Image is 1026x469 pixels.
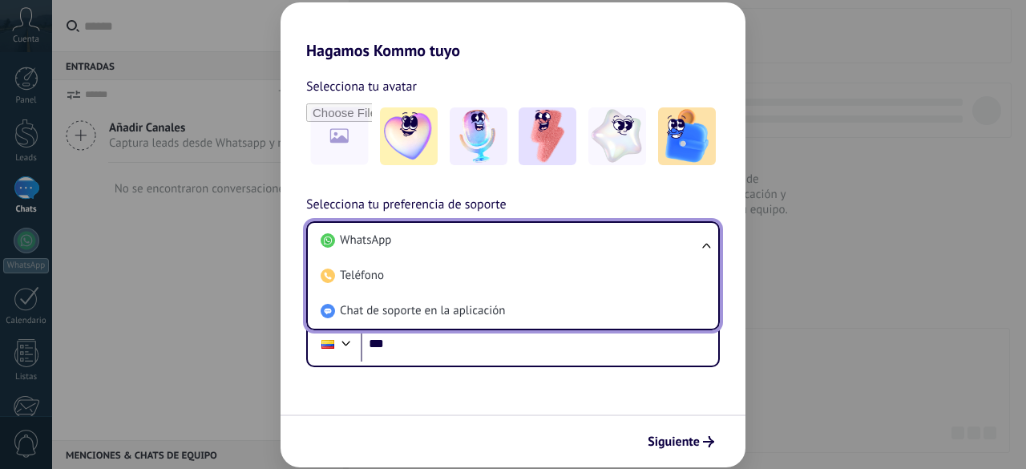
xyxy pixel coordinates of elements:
img: -3.jpeg [519,107,576,165]
img: -4.jpeg [588,107,646,165]
h2: Hagamos Kommo tuyo [281,2,745,60]
div: Colombia: + 57 [313,327,343,361]
span: Teléfono [340,268,384,284]
img: -5.jpeg [658,107,716,165]
span: WhatsApp [340,232,391,249]
span: Siguiente [648,436,700,447]
img: -1.jpeg [380,107,438,165]
button: Siguiente [640,428,721,455]
span: Selecciona tu preferencia de soporte [306,195,507,216]
span: Selecciona tu avatar [306,76,417,97]
span: Chat de soporte en la aplicación [340,303,505,319]
img: -2.jpeg [450,107,507,165]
